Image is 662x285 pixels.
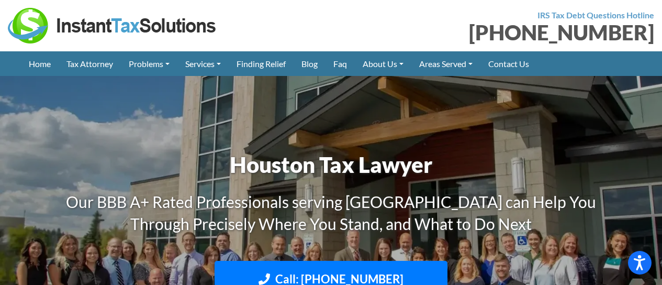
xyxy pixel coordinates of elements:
img: Instant Tax Solutions Logo [8,8,217,43]
a: Tax Attorney [59,51,121,76]
a: Problems [121,51,177,76]
h1: Houston Tax Lawyer [41,149,622,180]
strong: IRS Tax Debt Questions Hotline [537,10,654,20]
a: Home [21,51,59,76]
a: Areas Served [411,51,480,76]
a: Services [177,51,229,76]
a: Finding Relief [229,51,294,76]
a: Faq [326,51,355,76]
a: Instant Tax Solutions Logo [8,19,217,29]
a: Contact Us [480,51,537,76]
div: [PHONE_NUMBER] [339,22,655,43]
h3: Our BBB A+ Rated Professionals serving [GEOGRAPHIC_DATA] can Help You Through Precisely Where You... [41,191,622,235]
a: Blog [294,51,326,76]
a: About Us [355,51,411,76]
